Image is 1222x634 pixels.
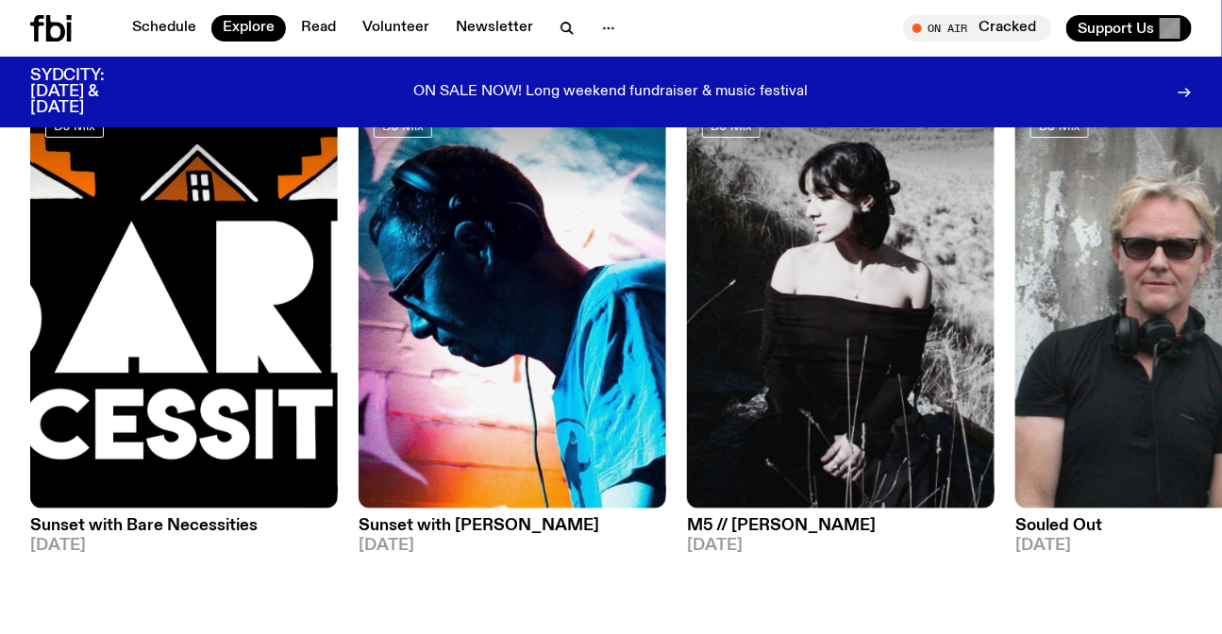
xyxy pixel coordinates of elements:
span: [DATE] [687,538,995,554]
a: Sunset with Bare Necessities[DATE] [30,509,338,554]
span: Support Us [1078,20,1154,37]
p: ON SALE NOW! Long weekend fundraiser & music festival [414,84,809,101]
img: Bare Necessities [30,98,338,509]
a: Schedule [121,15,208,42]
a: Sunset with [PERSON_NAME][DATE] [359,509,666,554]
a: Explore [211,15,286,42]
span: [DATE] [30,538,338,554]
img: Simon Caldwell stands side on, looking downwards. He has headphones on. Behind him is a brightly ... [359,98,666,509]
button: On AirCracked [903,15,1051,42]
h3: SYDCITY: [DATE] & [DATE] [30,68,151,116]
a: Read [290,15,347,42]
button: Support Us [1066,15,1192,42]
h3: Sunset with [PERSON_NAME] [359,518,666,534]
h3: Sunset with Bare Necessities [30,518,338,534]
span: [DATE] [359,538,666,554]
h3: M5 // [PERSON_NAME] [687,518,995,534]
a: Volunteer [351,15,441,42]
a: M5 // [PERSON_NAME][DATE] [687,509,995,554]
a: Newsletter [444,15,544,42]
